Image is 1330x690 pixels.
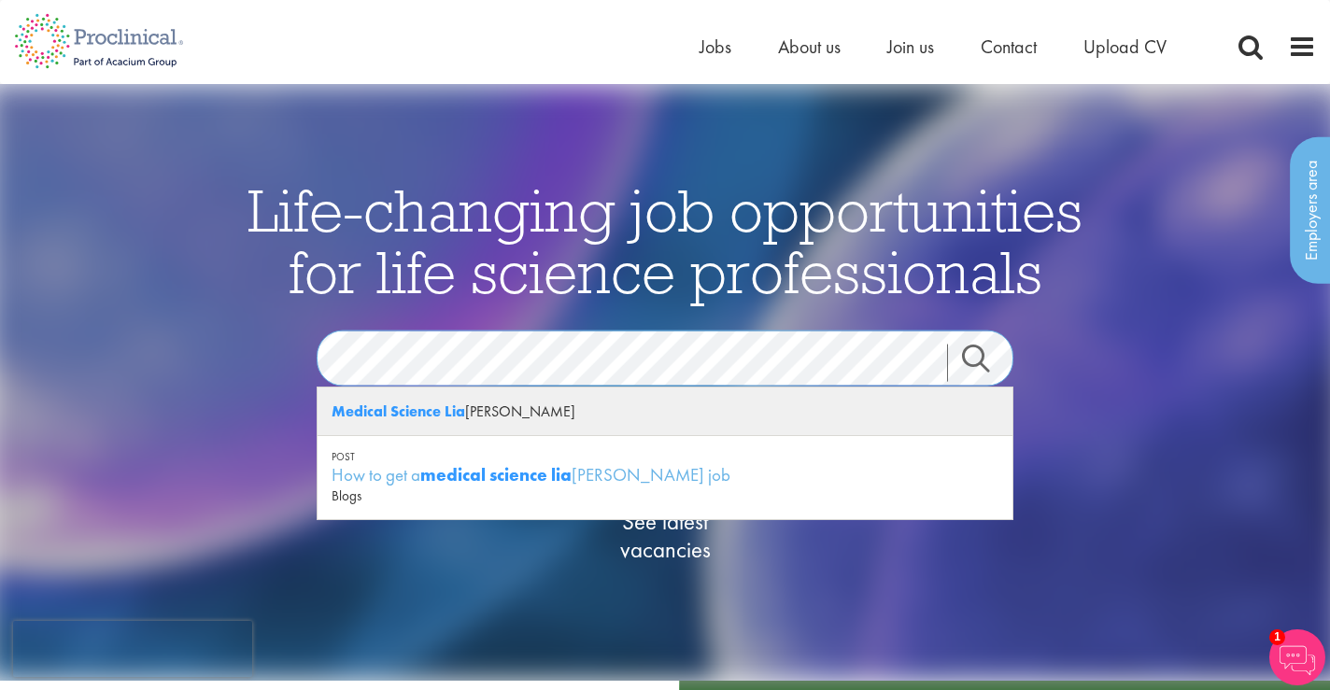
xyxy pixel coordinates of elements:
[332,463,998,486] div: How to get a [PERSON_NAME] job
[332,486,998,505] div: Blogs
[420,463,572,486] strong: medical science lia
[572,508,758,564] span: See latest vacancies
[332,450,998,463] div: Post
[1269,629,1285,645] span: 1
[332,401,465,421] strong: Medical Science Lia
[13,621,252,677] iframe: reCAPTCHA
[1083,35,1167,59] a: Upload CV
[1269,629,1325,685] img: Chatbot
[248,173,1082,309] span: Life-changing job opportunities for life science professionals
[887,35,934,59] a: Join us
[700,35,731,59] a: Jobs
[981,35,1037,59] a: Contact
[947,345,1027,382] a: Job search submit button
[318,387,1012,436] div: [PERSON_NAME]
[778,35,841,59] a: About us
[572,433,758,639] a: See latestvacancies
